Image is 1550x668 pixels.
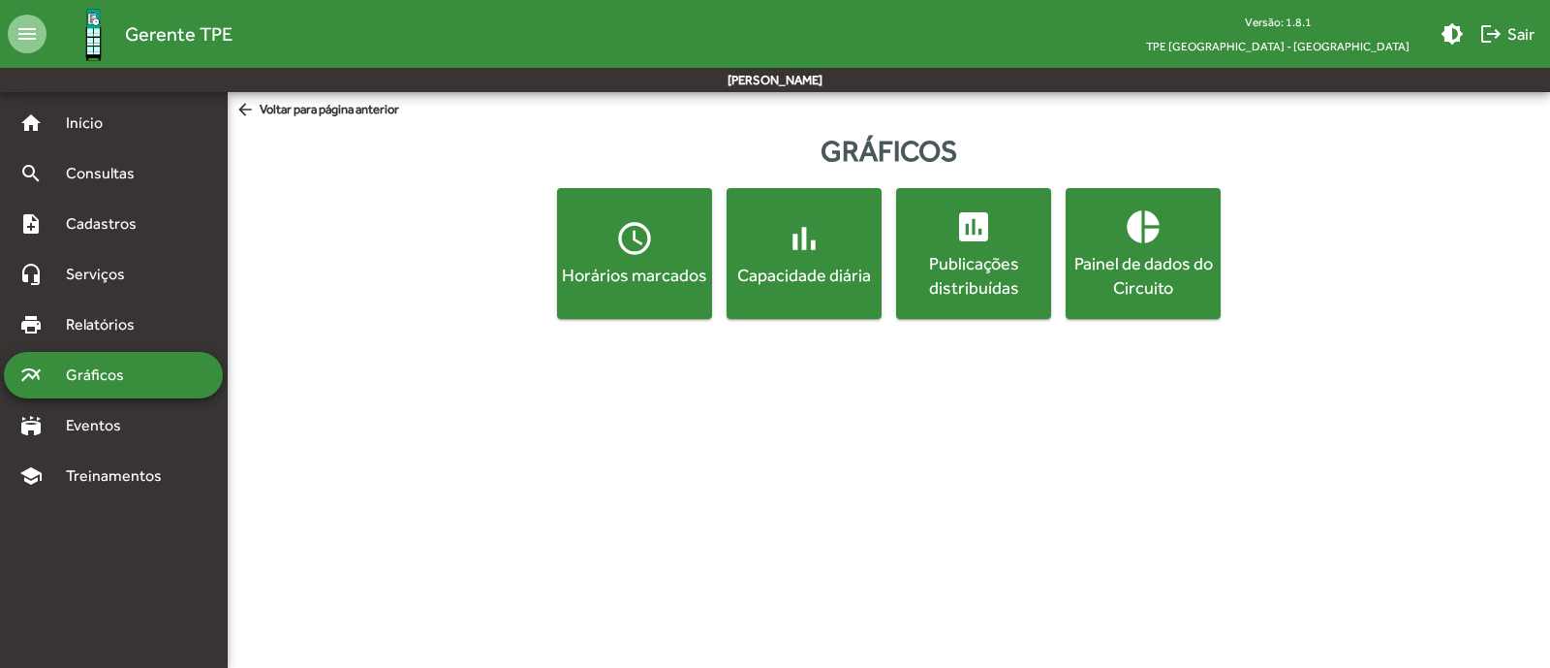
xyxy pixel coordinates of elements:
[19,162,43,185] mat-icon: search
[235,100,399,121] span: Voltar para página anterior
[54,111,131,135] span: Início
[615,219,654,258] mat-icon: access_time
[727,188,882,319] button: Capacidade diária
[896,188,1051,319] button: Publicações distribuídas
[1066,188,1221,319] button: Painel de dados do Circuito
[1479,16,1534,51] span: Sair
[19,263,43,286] mat-icon: headset_mic
[19,111,43,135] mat-icon: home
[54,162,160,185] span: Consultas
[1124,207,1162,246] mat-icon: pie_chart
[19,313,43,336] mat-icon: print
[1479,22,1503,46] mat-icon: logout
[46,3,232,66] a: Gerente TPE
[730,263,878,287] div: Capacidade diária
[1472,16,1542,51] button: Sair
[54,212,162,236] span: Cadastros
[125,18,232,49] span: Gerente TPE
[1069,251,1217,300] div: Painel de dados do Circuito
[62,3,125,66] img: Logo
[54,313,160,336] span: Relatórios
[19,212,43,236] mat-icon: note_add
[235,100,260,121] mat-icon: arrow_back
[557,188,712,319] button: Horários marcados
[8,15,46,53] mat-icon: menu
[1441,22,1464,46] mat-icon: brightness_medium
[954,207,993,246] mat-icon: insert_chart
[785,219,823,258] mat-icon: bar_chart
[1131,10,1425,34] div: Versão: 1.8.1
[900,251,1047,300] div: Publicações distribuídas
[228,129,1550,173] div: Gráficos
[54,263,151,286] span: Serviços
[1131,34,1425,58] span: TPE [GEOGRAPHIC_DATA] - [GEOGRAPHIC_DATA]
[561,263,708,287] div: Horários marcados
